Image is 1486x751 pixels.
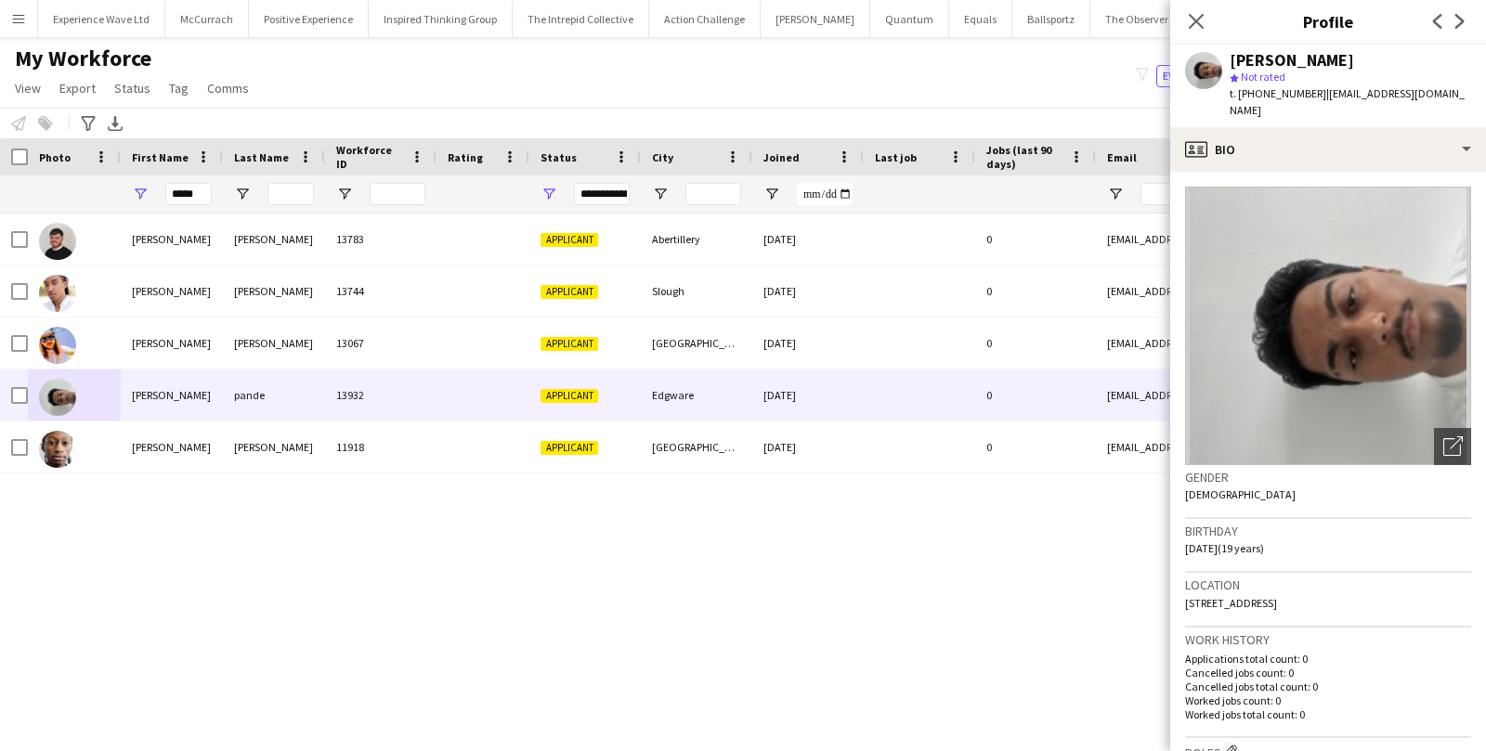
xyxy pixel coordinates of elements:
[1230,52,1354,69] div: [PERSON_NAME]
[1185,541,1264,555] span: [DATE] (19 years)
[121,421,223,473] div: [PERSON_NAME]
[1170,9,1486,33] h3: Profile
[1185,596,1277,610] span: [STREET_ADDRESS]
[1185,469,1471,486] h3: Gender
[39,379,76,416] img: aaron pande
[267,183,314,205] input: Last Name Filter Input
[336,186,353,202] button: Open Filter Menu
[325,214,437,265] div: 13783
[1185,523,1471,539] h3: Birthday
[39,150,71,164] span: Photo
[1096,214,1467,265] div: [EMAIL_ADDRESS][DOMAIN_NAME]
[39,431,76,468] img: Aaron Williams-Smith
[1185,576,1471,593] h3: Location
[541,186,557,202] button: Open Filter Menu
[1185,680,1471,693] p: Cancelled jobs total count: 0
[1185,187,1471,465] img: Crew avatar or photo
[1434,428,1471,465] div: Open photos pop-in
[325,265,437,317] div: 13744
[752,265,864,317] div: [DATE]
[132,186,149,202] button: Open Filter Menu
[1185,666,1471,680] p: Cancelled jobs count: 0
[986,143,1062,171] span: Jobs (last 90 days)
[541,337,598,351] span: Applicant
[52,76,103,100] a: Export
[975,369,1096,421] div: 0
[369,1,513,37] button: Inspired Thinking Group
[752,214,864,265] div: [DATE]
[59,80,96,97] span: Export
[223,369,325,421] div: pande
[685,183,741,205] input: City Filter Input
[652,150,673,164] span: City
[641,265,752,317] div: Slough
[1096,369,1467,421] div: [EMAIL_ADDRESS][DOMAIN_NAME]
[370,183,425,205] input: Workforce ID Filter Input
[1096,265,1467,317] div: [EMAIL_ADDRESS][DOMAIN_NAME]
[38,1,165,37] button: Experience Wave Ltd
[541,441,598,455] span: Applicant
[797,183,853,205] input: Joined Filter Input
[223,214,325,265] div: [PERSON_NAME]
[763,186,780,202] button: Open Filter Menu
[234,150,289,164] span: Last Name
[169,80,189,97] span: Tag
[763,150,800,164] span: Joined
[1185,707,1471,721] p: Worked jobs total count: 0
[121,265,223,317] div: [PERSON_NAME]
[1156,65,1249,87] button: Everyone4,563
[121,369,223,421] div: [PERSON_NAME]
[975,421,1096,473] div: 0
[107,76,158,100] a: Status
[121,317,223,369] div: [PERSON_NAME]
[641,317,752,369] div: [GEOGRAPHIC_DATA]
[234,186,251,202] button: Open Filter Menu
[541,389,598,403] span: Applicant
[1090,1,1184,37] button: The Observer
[223,317,325,369] div: [PERSON_NAME]
[448,150,483,164] span: Rating
[949,1,1012,37] button: Equals
[336,143,403,171] span: Workforce ID
[1241,70,1285,84] span: Not rated
[541,150,577,164] span: Status
[1107,186,1124,202] button: Open Filter Menu
[870,1,949,37] button: Quantum
[1185,487,1296,501] span: [DEMOGRAPHIC_DATA]
[641,369,752,421] div: Edgware
[104,112,126,135] app-action-btn: Export XLSX
[1107,150,1137,164] span: Email
[1141,183,1456,205] input: Email Filter Input
[752,317,864,369] div: [DATE]
[975,265,1096,317] div: 0
[39,275,76,312] img: Aaron Carty
[249,1,369,37] button: Positive Experience
[165,1,249,37] button: McCurrach
[975,214,1096,265] div: 0
[652,186,669,202] button: Open Filter Menu
[641,214,752,265] div: Abertillery
[1185,693,1471,707] p: Worked jobs count: 0
[325,369,437,421] div: 13932
[1012,1,1090,37] button: Ballsportz
[200,76,256,100] a: Comms
[513,1,649,37] button: The Intrepid Collective
[752,421,864,473] div: [DATE]
[649,1,761,37] button: Action Challenge
[1096,421,1467,473] div: [EMAIL_ADDRESS][DOMAIN_NAME]
[752,369,864,421] div: [DATE]
[15,45,151,72] span: My Workforce
[7,76,48,100] a: View
[15,80,41,97] span: View
[121,214,223,265] div: [PERSON_NAME]
[223,265,325,317] div: [PERSON_NAME]
[162,76,196,100] a: Tag
[325,421,437,473] div: 11918
[39,223,76,260] img: Aaron Blackham
[114,80,150,97] span: Status
[39,327,76,364] img: Aaron Harvey
[165,183,212,205] input: First Name Filter Input
[641,421,752,473] div: [GEOGRAPHIC_DATA]
[541,285,598,299] span: Applicant
[1230,86,1326,100] span: t. [PHONE_NUMBER]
